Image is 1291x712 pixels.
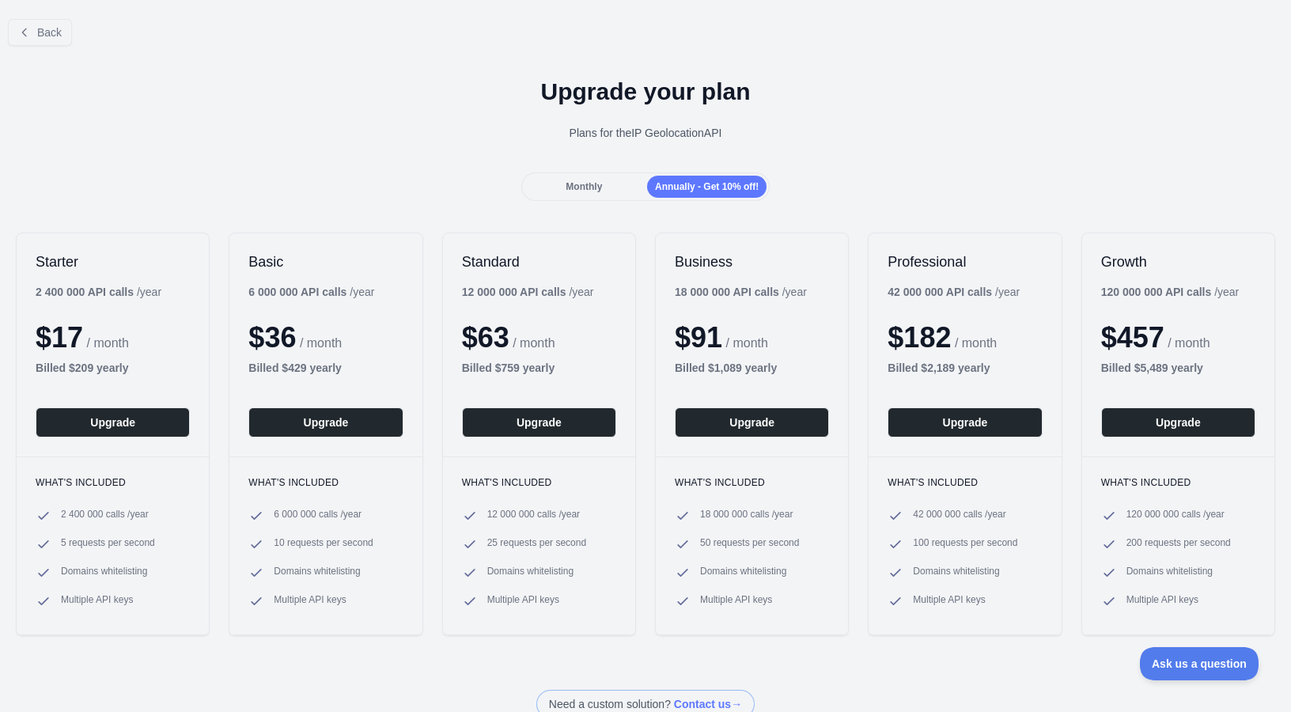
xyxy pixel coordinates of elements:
h2: Standard [462,252,616,271]
b: 18 000 000 API calls [675,286,779,298]
b: 12 000 000 API calls [462,286,566,298]
h2: Professional [888,252,1042,271]
span: $ 91 [675,321,722,354]
div: / year [888,284,1020,300]
h2: Business [675,252,829,271]
span: $ 182 [888,321,951,354]
iframe: Toggle Customer Support [1140,647,1259,680]
div: / year [462,284,594,300]
div: / year [675,284,807,300]
b: 42 000 000 API calls [888,286,992,298]
span: $ 63 [462,321,509,354]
